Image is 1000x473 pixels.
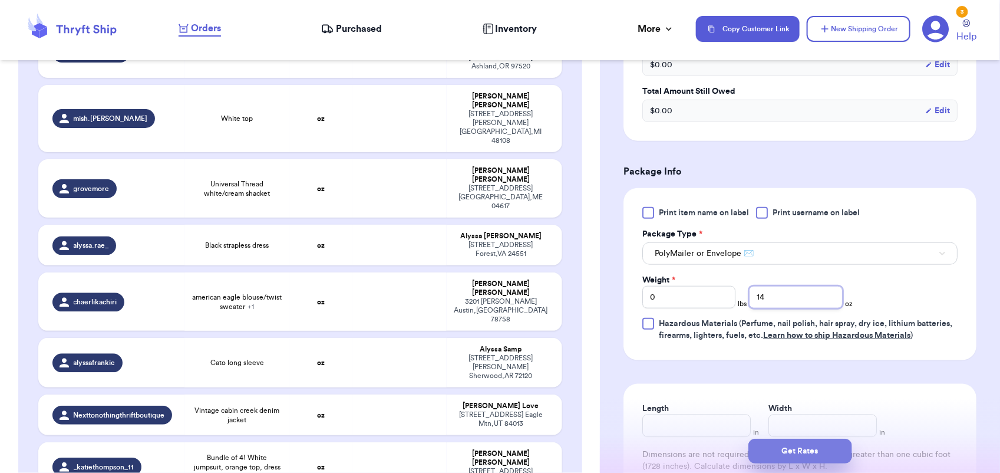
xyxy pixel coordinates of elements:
span: + 1 [247,303,254,310]
button: Copy Customer Link [696,16,800,42]
div: [STREET_ADDRESS] Eagle Mtn , UT 84013 [454,410,548,428]
div: [STREET_ADDRESS] Forest , VA 24551 [454,241,548,258]
div: Alyssa Samp [454,345,548,354]
span: Purchased [336,22,382,36]
strong: oz [317,412,325,419]
span: Print username on label [773,207,860,219]
div: [PERSON_NAME] [PERSON_NAME] [454,92,548,110]
span: alyssa.rae_ [74,241,109,250]
a: Help [956,19,976,44]
label: Weight [642,274,675,286]
div: More [638,22,675,36]
div: [STREET_ADDRESS] [GEOGRAPHIC_DATA] , ME 04617 [454,184,548,211]
span: Inventory [496,22,537,36]
h3: Package Info [623,165,976,179]
strong: oz [317,298,325,306]
label: Width [768,403,792,415]
div: [PERSON_NAME] [PERSON_NAME] [454,449,548,467]
div: [PERSON_NAME] Love [454,402,548,410]
div: [STREET_ADDRESS] Ashland , OR 97520 [454,53,548,71]
span: PolyMailer or Envelope ✉️ [655,248,754,260]
span: Universal Thread white/cream shacket [192,179,282,198]
span: Nexttonothingthriftboutique [74,410,165,420]
span: Vintage cabin creek denim jacket [192,406,282,425]
span: $ 0.00 [650,105,672,117]
strong: oz [317,115,325,122]
span: alyssafrankie [74,358,115,367]
strong: oz [317,242,325,249]
span: Print item name on label [659,207,749,219]
span: in [753,428,759,437]
strong: oz [317,464,325,471]
span: Black strapless dress [205,241,269,250]
span: Orders [191,21,221,35]
button: PolyMailer or Envelope ✉️ [642,242,958,265]
a: 3 [922,15,949,42]
label: Total Amount Still Owed [642,86,958,97]
strong: oz [317,185,325,192]
button: Edit [925,59,950,71]
label: Package Type [642,228,702,240]
span: Help [956,29,976,44]
span: american eagle blouse/twist sweater [192,293,282,311]
span: chaerlikachiri [74,297,117,307]
button: Edit [925,105,950,117]
span: _katiethompson_11 [74,462,134,472]
div: 3201 [PERSON_NAME] Austin , [GEOGRAPHIC_DATA] 78758 [454,297,548,324]
a: Learn how to ship Hazardous Materials [763,331,910,340]
div: [STREET_ADDRESS] [PERSON_NAME][GEOGRAPHIC_DATA] , MI 48108 [454,110,548,145]
span: lbs [738,299,747,308]
span: grovemore [74,184,110,193]
button: New Shipping Order [807,16,910,42]
a: Orders [179,21,221,37]
a: Inventory [483,22,537,36]
div: Alyssa [PERSON_NAME] [454,232,548,241]
span: in [879,428,885,437]
a: Purchased [321,22,382,36]
div: [PERSON_NAME] [PERSON_NAME] [454,166,548,184]
span: oz [845,299,853,308]
span: White top [221,114,253,123]
div: [PERSON_NAME] [PERSON_NAME] [454,280,548,297]
span: Hazardous Materials [659,320,737,328]
span: (Perfume, nail polish, hair spray, dry ice, lithium batteries, firearms, lighters, fuels, etc. ) [659,320,952,340]
div: [STREET_ADDRESS][PERSON_NAME] Sherwood , AR 72120 [454,354,548,380]
label: Length [642,403,669,415]
span: $ 0.00 [650,59,672,71]
span: Cato long sleeve [210,358,264,367]
button: Get Rates [748,439,852,464]
strong: oz [317,359,325,366]
div: 3 [956,6,968,18]
span: mish.[PERSON_NAME] [74,114,148,123]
